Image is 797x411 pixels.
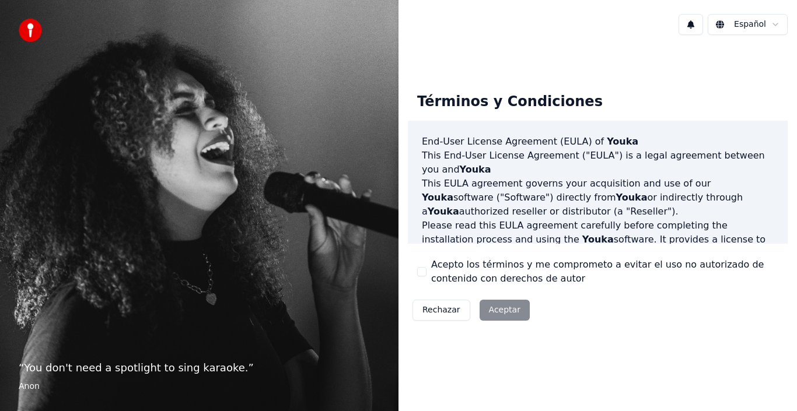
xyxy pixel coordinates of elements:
[422,192,453,203] span: Youka
[422,149,774,177] p: This End-User License Agreement ("EULA") is a legal agreement between you and
[19,19,42,42] img: youka
[607,136,638,147] span: Youka
[422,177,774,219] p: This EULA agreement governs your acquisition and use of our software ("Software") directly from o...
[616,192,648,203] span: Youka
[460,164,491,175] span: Youka
[19,381,380,392] footer: Anon
[19,360,380,376] p: “ You don't need a spotlight to sing karaoke. ”
[408,83,612,121] div: Términos y Condiciones
[422,219,774,275] p: Please read this EULA agreement carefully before completing the installation process and using th...
[582,234,614,245] span: Youka
[422,135,774,149] h3: End-User License Agreement (EULA) of
[428,206,459,217] span: Youka
[413,300,470,321] button: Rechazar
[431,258,778,286] label: Acepto los términos y me comprometo a evitar el uso no autorizado de contenido con derechos de autor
